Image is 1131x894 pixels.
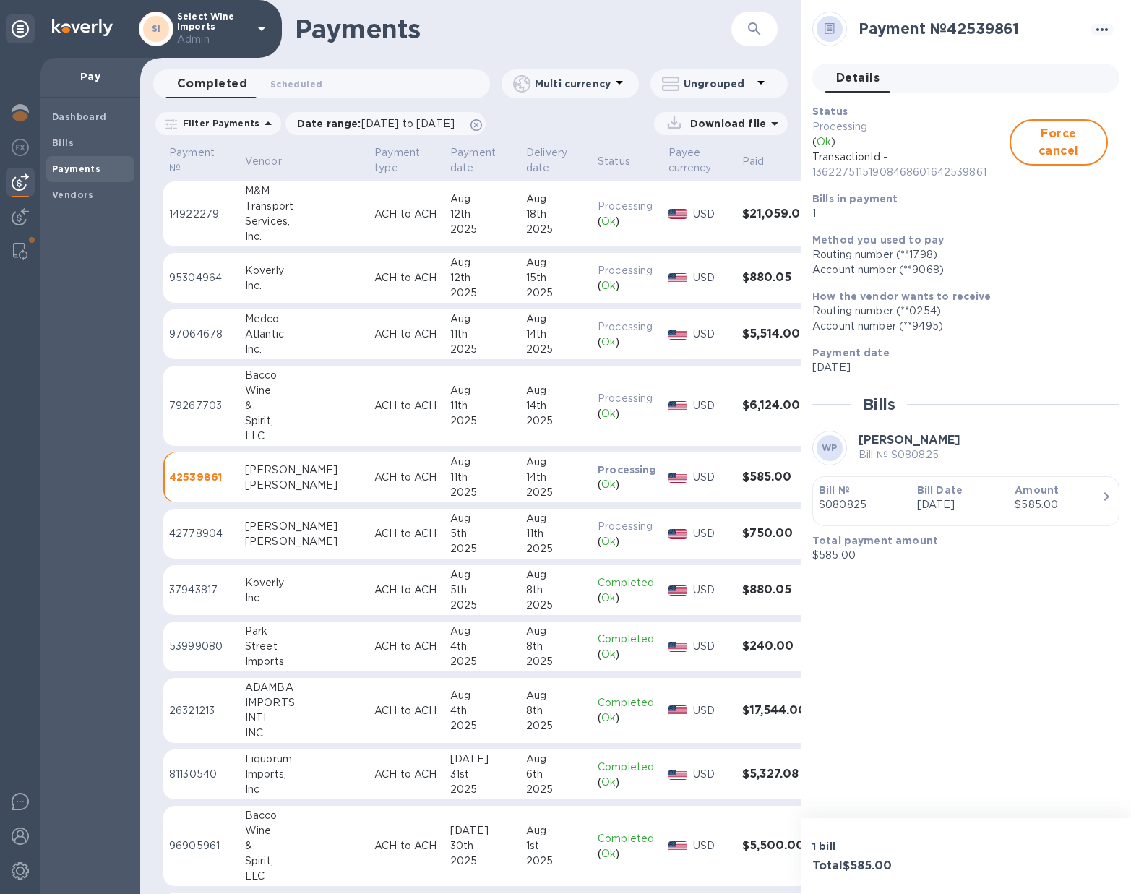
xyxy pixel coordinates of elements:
[245,534,363,549] div: [PERSON_NAME]
[374,145,420,176] p: Payment type
[177,32,249,47] p: Admin
[169,270,233,285] p: 95304964
[668,841,688,851] img: USD
[169,327,233,342] p: 97064678
[374,398,439,413] p: ACH to ACH
[535,77,611,91] p: Multi currency
[526,311,586,327] div: Aug
[526,342,586,357] div: 2025
[450,782,515,797] div: 2025
[450,511,515,526] div: Aug
[742,527,809,541] h3: $750.00
[270,77,322,92] span: Scheduled
[526,639,586,654] div: 8th
[598,214,657,229] div: ( )
[812,535,938,546] b: Total payment amount
[598,519,657,534] p: Processing
[598,278,657,293] div: ( )
[245,782,363,797] div: Inc
[526,654,586,669] div: 2025
[526,598,586,613] div: 2025
[526,511,586,526] div: Aug
[52,189,94,200] b: Vendors
[742,207,809,221] h3: $21,059.00
[374,327,439,342] p: ACH to ACH
[812,262,1108,278] div: Account number (**9068)
[812,319,1108,334] div: Account number (**9495)
[598,263,657,278] p: Processing
[817,134,831,150] p: Ok
[450,583,515,598] div: 5th
[450,222,515,237] div: 2025
[598,199,657,214] p: Processing
[693,327,730,342] p: USD
[742,154,783,169] span: Paid
[245,575,363,590] div: Koverly
[812,234,944,246] b: Method you used to pay
[1023,125,1095,160] span: Force cancel
[742,839,809,853] h3: $5,500.00
[245,854,363,869] div: Spirit,
[526,838,586,854] div: 1st
[450,192,515,207] div: Aug
[668,145,731,176] span: Payee currency
[526,782,586,797] div: 2025
[598,632,657,647] p: Completed
[668,330,688,340] img: USD
[742,704,809,718] h3: $17,544.00
[526,413,586,429] div: 2025
[450,413,515,429] div: 2025
[245,463,363,478] div: [PERSON_NAME]
[693,703,730,718] p: USD
[169,145,215,176] p: Payment №
[526,222,586,237] div: 2025
[450,854,515,869] div: 2025
[812,291,992,302] b: How the vendor wants to receive
[812,206,1108,221] p: 1
[598,319,657,335] p: Processing
[601,278,616,293] p: Ok
[526,567,586,583] div: Aug
[812,839,960,854] p: 1 bill
[450,624,515,639] div: Aug
[245,590,363,606] div: Inc.
[836,68,880,88] span: Details
[245,838,363,854] div: &
[742,271,809,285] h3: $880.05
[668,273,688,283] img: USD
[812,859,960,873] h3: Total $585.00
[742,583,809,597] h3: $880.05
[245,342,363,357] div: Inc.
[374,470,439,485] p: ACH to ACH
[450,688,515,703] div: Aug
[12,139,29,156] img: Foreign exchange
[374,270,439,285] p: ACH to ACH
[450,311,515,327] div: Aug
[245,726,363,741] div: INC
[526,526,586,541] div: 11th
[177,74,247,94] span: Completed
[917,497,1004,512] p: [DATE]
[742,470,809,484] h3: $585.00
[601,406,616,421] p: Ok
[1015,484,1059,496] b: Amount
[450,526,515,541] div: 5th
[598,477,657,492] div: ( )
[526,470,586,485] div: 14th
[52,163,100,174] b: Payments
[598,647,657,662] div: ( )
[297,116,462,131] p: Date range :
[598,154,649,169] span: Status
[601,590,616,606] p: Ok
[450,470,515,485] div: 11th
[169,838,233,854] p: 96905961
[285,112,486,135] div: Date range:[DATE] to [DATE]
[526,285,586,301] div: 2025
[450,455,515,470] div: Aug
[450,823,515,838] div: [DATE]
[450,285,515,301] div: 2025
[598,710,657,726] div: ( )
[684,116,766,131] p: Download file
[601,710,616,726] p: Ok
[245,327,363,342] div: Atlantic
